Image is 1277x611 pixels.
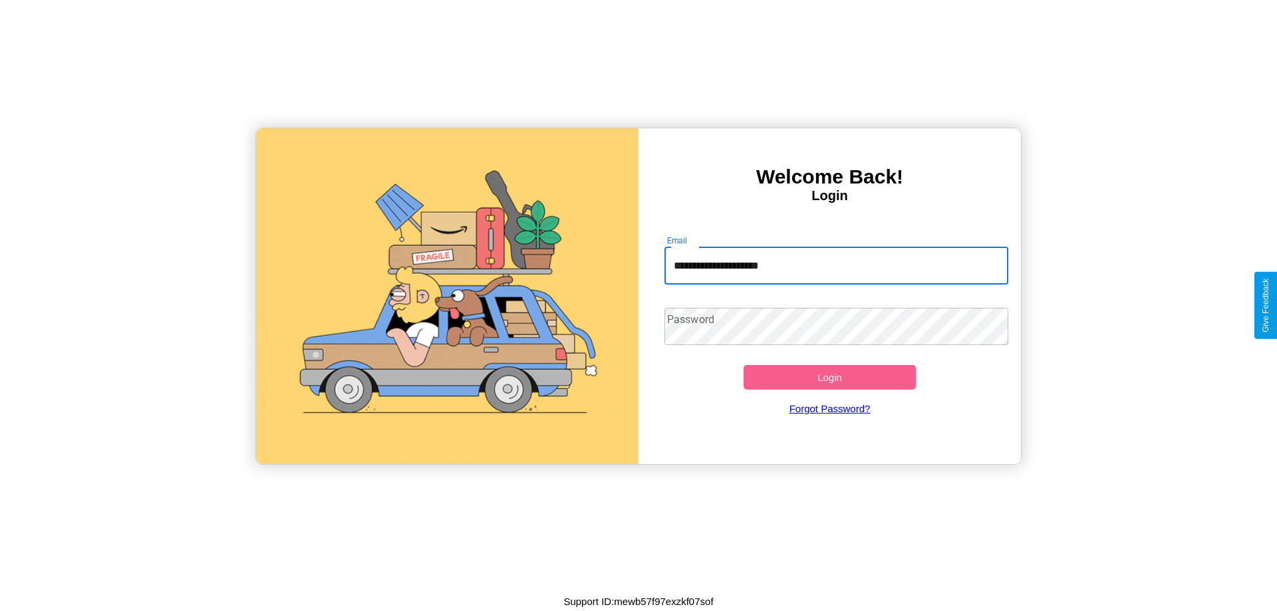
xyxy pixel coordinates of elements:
[638,188,1021,203] h4: Login
[667,235,688,246] label: Email
[256,128,638,464] img: gif
[563,592,713,610] p: Support ID: mewb57f97exzkf07sof
[638,166,1021,188] h3: Welcome Back!
[744,365,916,390] button: Login
[1261,279,1270,332] div: Give Feedback
[658,390,1002,428] a: Forgot Password?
